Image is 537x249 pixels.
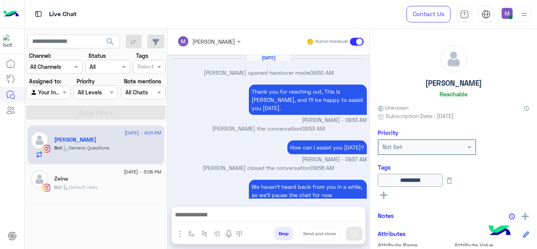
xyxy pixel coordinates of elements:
[105,37,115,46] span: search
[54,145,62,151] span: Bot
[54,184,62,190] span: Bot
[88,52,106,60] label: Status
[378,230,406,237] h6: Attributes
[350,230,358,238] img: send message
[224,229,234,239] img: send voice note
[101,35,120,52] button: search
[274,227,293,240] button: Drop
[124,77,161,85] label: Note mentions
[299,227,340,240] button: Send and close
[77,77,95,85] label: Priority
[54,136,96,143] h5: Andrew Edrawi
[425,79,482,88] h5: [PERSON_NAME]
[310,164,334,171] span: 09:58 AM
[249,85,367,115] p: 11/8/2025, 9:53 AM
[302,117,367,124] span: [PERSON_NAME] - 09:53 AM
[440,90,467,98] h6: Reachable
[29,77,61,85] label: Assigned to:
[136,62,154,72] div: Select
[42,184,50,192] img: Instagram
[29,52,51,60] label: Channel:
[287,140,367,154] p: 11/8/2025, 9:57 AM
[302,156,367,164] span: [PERSON_NAME] - 09:57 AM
[62,145,109,151] span: : General Questions
[42,145,50,153] img: Instagram
[171,164,367,172] p: [PERSON_NAME] closed the conversation
[440,46,467,72] img: defaultAdmin.png
[310,69,334,76] span: 09:52 AM
[456,6,472,22] a: tab
[460,10,469,19] img: tab
[185,227,198,240] button: select flow
[198,227,211,240] button: Trigger scenario
[54,175,68,182] h5: Zeina
[519,9,529,19] img: profile
[509,213,515,219] img: notes
[315,39,348,45] small: Human Handover
[33,9,43,19] img: tab
[31,131,48,149] img: defaultAdmin.png
[301,125,325,132] span: 09:53 AM
[31,170,48,188] img: defaultAdmin.png
[175,229,185,239] img: send attachment
[62,184,98,190] span: : Default reply
[124,168,161,175] span: [DATE] - 3:08 PM
[188,231,195,237] img: select flow
[378,212,394,219] h6: Notes
[522,213,529,220] img: add
[502,8,513,19] img: userImage
[236,231,243,237] img: make a call
[214,231,221,237] img: create order
[171,124,367,133] p: [PERSON_NAME] the conversation
[49,9,77,20] p: Live Chat
[136,52,148,60] label: Tags
[247,55,290,61] h6: [DATE]
[378,164,529,171] h6: Tags
[486,218,513,245] img: hulul-logo.png
[378,129,398,136] h6: Priority
[378,103,408,112] span: Unknown
[26,105,166,120] button: Apply Filters
[201,231,208,237] img: Trigger scenario
[386,112,454,120] span: Subscription Date : [DATE]
[406,6,451,22] a: Contact Us
[171,68,367,77] p: [PERSON_NAME] opened handover mode
[211,227,224,240] button: create order
[3,6,19,22] img: Logo
[482,10,491,19] img: tab
[125,129,161,136] span: [DATE] - 4:01 PM
[3,34,17,48] img: 317874714732967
